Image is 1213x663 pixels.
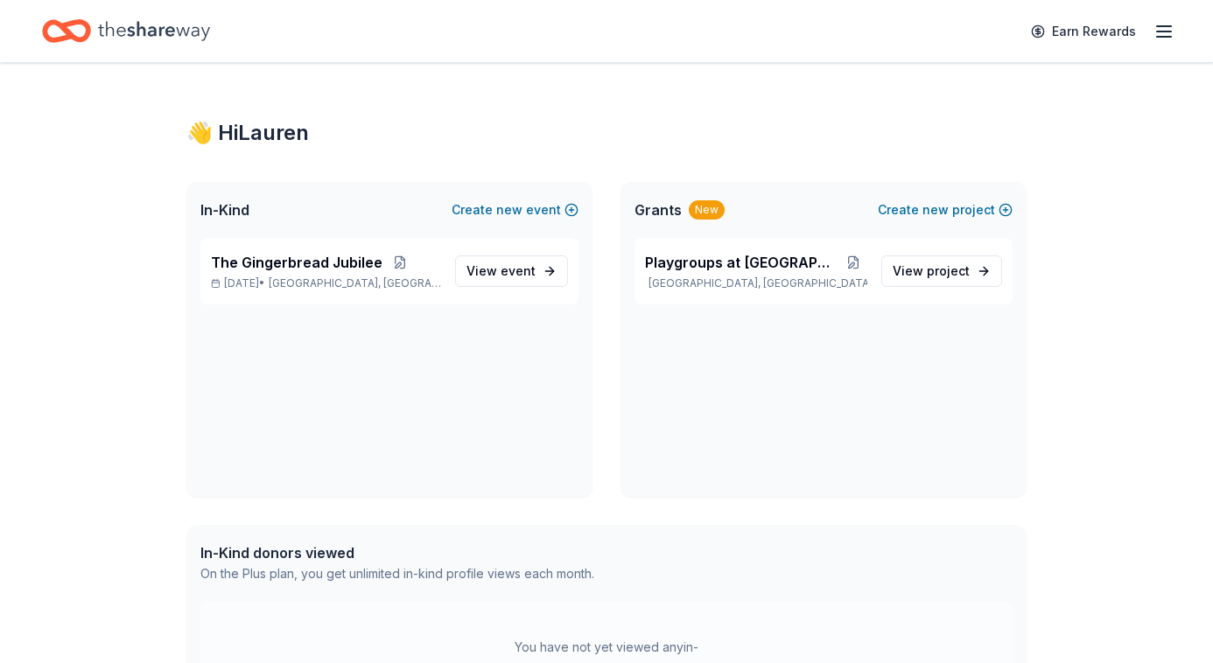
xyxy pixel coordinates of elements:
div: On the Plus plan, you get unlimited in-kind profile views each month. [200,563,594,584]
span: project [927,263,970,278]
span: View [893,261,970,282]
span: event [501,263,536,278]
a: Home [42,10,210,52]
div: New [689,200,725,220]
span: Playgroups at [GEOGRAPHIC_DATA] [645,252,840,273]
a: Earn Rewards [1020,16,1146,47]
span: View [466,261,536,282]
span: The Gingerbread Jubilee [211,252,382,273]
button: Createnewevent [452,199,578,220]
span: [GEOGRAPHIC_DATA], [GEOGRAPHIC_DATA] [269,276,441,290]
span: new [496,199,522,220]
a: View event [455,255,568,287]
span: In-Kind [200,199,249,220]
p: [GEOGRAPHIC_DATA], [GEOGRAPHIC_DATA] [645,276,867,290]
div: 👋 Hi Lauren [186,119,1027,147]
button: Createnewproject [878,199,1013,220]
span: new [922,199,949,220]
div: In-Kind donors viewed [200,542,594,563]
a: View project [881,255,1002,287]
span: Grants [635,199,682,220]
p: [DATE] • [211,276,441,290]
